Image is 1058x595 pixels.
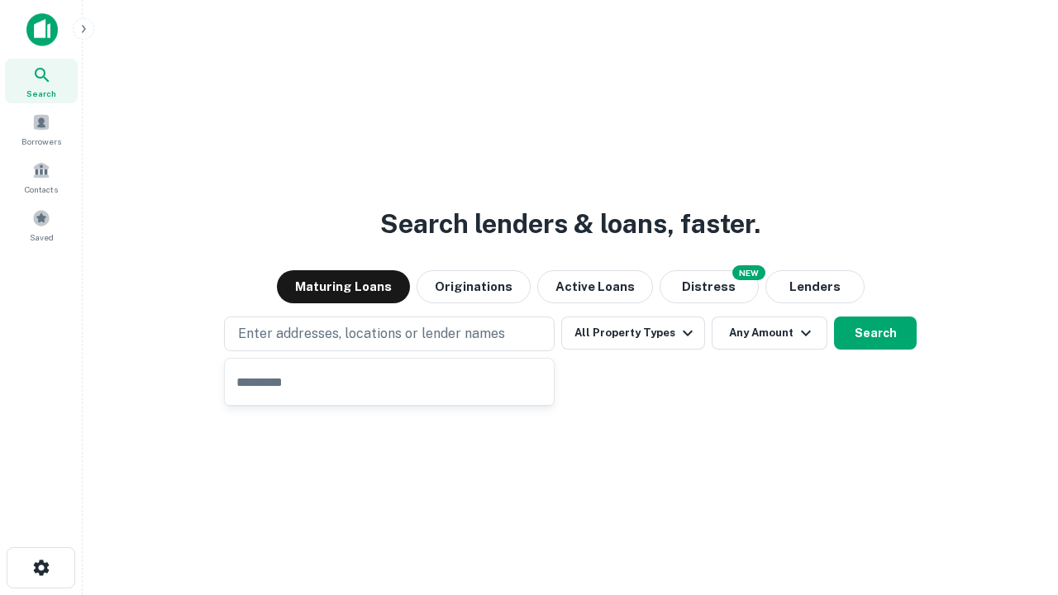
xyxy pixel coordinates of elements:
span: Borrowers [21,135,61,148]
span: Search [26,87,56,100]
iframe: Chat Widget [975,463,1058,542]
h3: Search lenders & loans, faster. [380,204,760,244]
button: All Property Types [561,317,705,350]
a: Borrowers [5,107,78,151]
button: Lenders [765,270,865,303]
a: Contacts [5,155,78,199]
div: NEW [732,265,765,280]
a: Saved [5,202,78,247]
button: Search distressed loans with lien and other non-mortgage details. [660,270,759,303]
button: Any Amount [712,317,827,350]
span: Contacts [25,183,58,196]
button: Active Loans [537,270,653,303]
button: Enter addresses, locations or lender names [224,317,555,351]
p: Enter addresses, locations or lender names [238,324,505,344]
button: Search [834,317,917,350]
a: Search [5,59,78,103]
button: Maturing Loans [277,270,410,303]
button: Originations [417,270,531,303]
span: Saved [30,231,54,244]
img: capitalize-icon.png [26,13,58,46]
